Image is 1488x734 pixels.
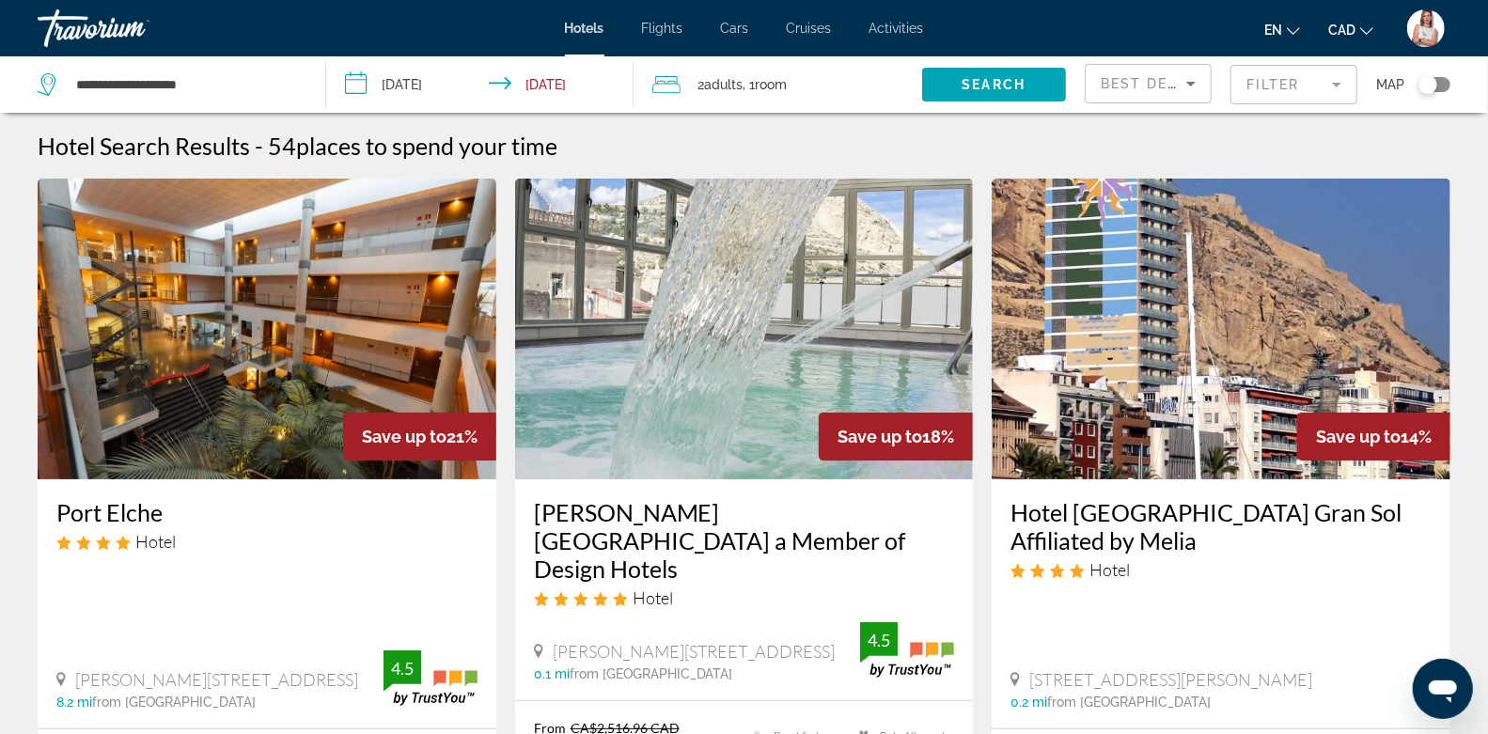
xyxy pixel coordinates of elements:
[860,629,898,651] div: 4.5
[1328,23,1355,38] span: CAD
[1029,669,1312,690] span: [STREET_ADDRESS][PERSON_NAME]
[570,666,733,681] span: from [GEOGRAPHIC_DATA]
[1010,559,1432,580] div: 4 star Hotel
[721,21,749,36] a: Cars
[296,132,557,160] span: places to spend your time
[642,21,683,36] a: Flights
[819,413,973,461] div: 18%
[1376,71,1404,98] span: Map
[1404,76,1450,93] button: Toggle map
[1264,23,1282,38] span: en
[1297,413,1450,461] div: 14%
[135,531,176,552] span: Hotel
[1089,559,1130,580] span: Hotel
[704,77,743,92] span: Adults
[1264,16,1300,43] button: Change language
[697,71,743,98] span: 2
[1101,76,1198,91] span: Best Deals
[565,21,604,36] a: Hotels
[56,498,478,526] a: Port Elche
[268,132,557,160] h2: 54
[326,56,634,113] button: Check-in date: Sep 22, 2025 Check-out date: Sep 26, 2025
[384,657,421,679] div: 4.5
[755,77,787,92] span: Room
[633,587,673,608] span: Hotel
[75,669,358,690] span: [PERSON_NAME][STREET_ADDRESS]
[860,622,954,678] img: trustyou-badge.svg
[962,77,1026,92] span: Search
[56,531,478,552] div: 4 star Hotel
[1407,9,1445,47] img: 2Q==
[56,695,92,710] span: 8.2 mi
[343,413,496,461] div: 21%
[1230,64,1357,105] button: Filter
[362,427,446,446] span: Save up to
[634,56,922,113] button: Travelers: 2 adults, 0 children
[38,4,226,53] a: Travorium
[869,21,924,36] a: Activities
[787,21,832,36] a: Cruises
[1413,659,1473,719] iframe: Button to launch messaging window
[1010,695,1047,710] span: 0.2 mi
[515,179,974,479] img: Hotel image
[992,179,1450,479] img: Hotel image
[92,695,256,710] span: from [GEOGRAPHIC_DATA]
[1328,16,1373,43] button: Change currency
[922,68,1066,102] button: Search
[1047,695,1211,710] span: from [GEOGRAPHIC_DATA]
[255,132,263,160] span: -
[1402,8,1450,48] button: User Menu
[1101,72,1196,95] mat-select: Sort by
[534,587,955,608] div: 5 star Hotel
[553,641,836,662] span: [PERSON_NAME][STREET_ADDRESS]
[838,427,922,446] span: Save up to
[534,498,955,583] a: [PERSON_NAME] [GEOGRAPHIC_DATA] a Member of Design Hotels
[743,71,787,98] span: , 1
[1010,498,1432,554] a: Hotel [GEOGRAPHIC_DATA] Gran Sol Affiliated by Melia
[38,132,250,160] h1: Hotel Search Results
[534,666,570,681] span: 0.1 mi
[1316,427,1401,446] span: Save up to
[38,179,496,479] img: Hotel image
[384,650,478,706] img: trustyou-badge.svg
